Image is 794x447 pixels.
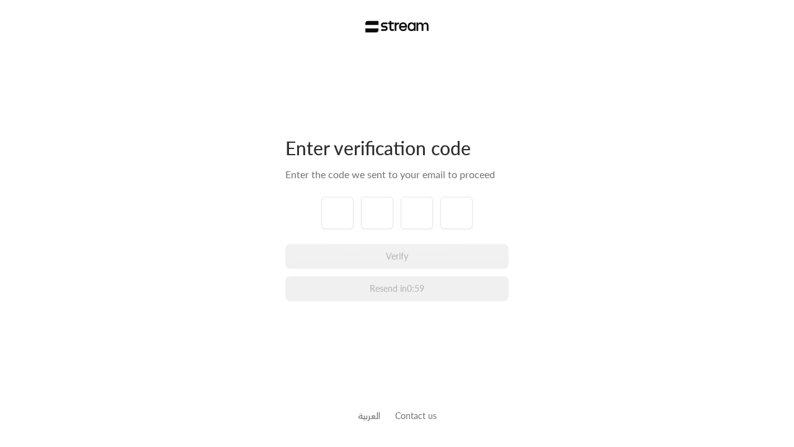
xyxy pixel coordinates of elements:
div: Enter the code we sent to your email to proceed [285,167,509,182]
a: Contact us [395,410,437,421]
img: Stream Logo [365,20,429,33]
div: Enter verification code [285,136,509,160]
button: Contact us [395,409,437,422]
a: العربية [358,404,380,427]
